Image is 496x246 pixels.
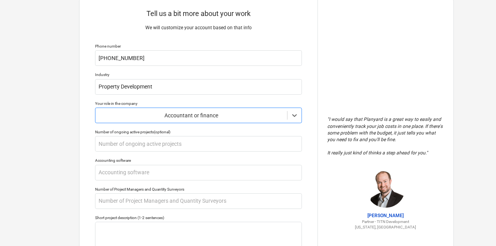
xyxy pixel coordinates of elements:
[95,101,302,106] div: Your role in the company
[95,44,302,49] div: Phone number
[95,9,302,18] p: Tell us a bit more about your work
[457,209,496,246] iframe: Chat Widget
[95,193,302,209] input: Number of Project Managers and Quantity Surveyors
[327,212,444,219] p: [PERSON_NAME]
[95,165,302,181] input: Accounting software
[95,136,302,152] input: Number of ongoing active projects
[95,215,302,220] div: Short project description (1-2 sentences)
[95,158,302,163] div: Accounting software
[95,72,302,77] div: Industry
[457,209,496,246] div: Віджет чату
[95,187,302,192] div: Number of Project Managers and Quantity Surveyors
[95,25,302,31] p: We will customize your account based on that info
[95,50,302,66] input: Your phone number
[327,225,444,230] p: [US_STATE], [GEOGRAPHIC_DATA]
[95,79,302,95] input: Industry
[366,169,405,208] img: Jordan Cohen
[95,129,302,135] div: Number of ongoing active projects (optional)
[327,116,444,156] p: " I would say that Planyard is a great way to easily and conveniently track your job costs in one...
[327,219,444,224] p: Partner - TITN Development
